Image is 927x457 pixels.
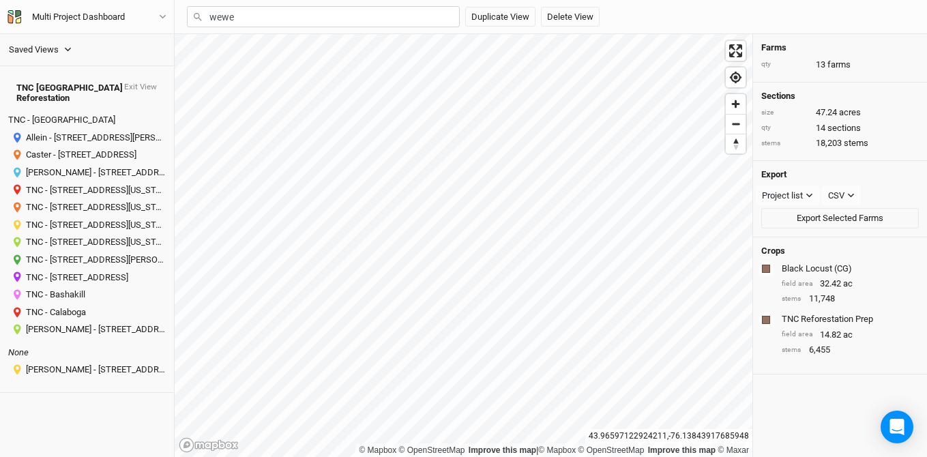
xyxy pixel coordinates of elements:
h4: Export [761,169,919,180]
div: Name: TNC - 17072 County Road 155, Watertown, New York 13601, United States Last Modified: 8 days... [26,185,166,196]
div: 14.82 [782,329,919,341]
div: CSV [828,189,844,203]
div: Name: TNC - Calaboga Last Modified: 8 days ago Owner: Jeremy Kaufman [26,307,166,318]
a: Improve this map [648,445,716,455]
span: ac [843,329,853,341]
div: 11,748 [782,293,919,305]
div: Multi Project Dashboard [32,10,125,24]
div: Saved Views [9,43,59,57]
div: Black Locust (CG) [782,263,916,275]
div: Name: Ortiz - 2456 Crane Lane Watertown, NY Last Modified: 2 hours ago Owner: Myself [26,167,166,178]
a: OpenStreetMap [399,445,465,455]
span: ac [843,278,853,290]
div: Name: TNC - 18288 South Shore Road, Dexter, New York 13634 Last Modified: 17 days ago Owner: Myself [26,202,166,213]
div: stems [782,345,802,355]
button: Enter fullscreen [726,41,746,61]
div: 32.42 [782,278,919,290]
a: OpenStreetMap [578,445,645,455]
div: stems [782,294,802,304]
h4: Crops [761,246,785,256]
button: Zoom in [726,94,746,114]
h4: Farms [761,42,919,53]
div: field area [782,329,813,340]
div: 6,455 [782,344,919,356]
button: Delete View [541,7,600,27]
div: Name: Wewer - 8825 County Road 125, Chaumont, New York 13622, United States Last Modified: 2 hour... [26,324,166,335]
a: Mapbox logo [179,437,239,453]
button: Project list [756,186,819,206]
span: acres [839,106,861,119]
div: qty [761,123,809,133]
a: Mapbox [359,445,396,455]
div: Name: TNC - 22501 New York Highway 342, Watertown, New York 13601, United States Last Modified: 8... [26,237,166,248]
div: Name: TNC - 23371 White Road, Glen Park, New York 13601, United States Last Modified: 8 days ago ... [26,254,166,265]
div: 47.24 [761,106,919,119]
i: None [8,347,29,358]
button: Duplicate View [465,7,535,27]
button: Saved Views [8,42,72,57]
div: stems [761,138,809,149]
button: Export Selected Farms [761,208,919,228]
div: Project list [762,189,803,203]
div: field area [782,279,813,289]
div: Name: Caster - 3249 County Route 21 Canton NY Last Modified: 2 hours ago Owner: Myself [26,149,166,160]
div: Name: TNC - 22372 County Route 61, Watertown, New York 13601, United States Last Modified: 2 hour... [26,220,166,231]
button: Multi Project Dashboard [7,10,167,25]
div: TNC Reforestation Prep [782,313,916,325]
div: Name: TNC - Bashakill Last Modified: 8 days ago Owner: Jeremy Kaufman [26,289,166,300]
div: | [359,443,749,457]
div: TNC NY Reforestation [16,83,123,104]
h4: Sections [761,91,919,102]
div: Open Intercom Messenger [881,411,913,443]
div: Name: TNC - 718 Windmill Rd, Colton, NY 13625 Last Modified: 17 days ago Owner: Myself [26,272,166,283]
input: Filter by project name, team, or tags... [187,6,460,27]
button: CSV [822,186,861,206]
div: qty [761,59,809,70]
button: Zoom out [726,114,746,134]
a: Improve this map [469,445,536,455]
div: 13 farms [761,59,919,71]
canvas: Map [175,34,752,457]
button: Reset bearing to north [726,134,746,153]
div: Name: Evans - 701 Finnegan Road, Potsdam, New York 13676, United States Last Modified: 11 hours a... [26,364,166,375]
div: 18,203 stems [761,137,919,149]
div: size [761,108,809,118]
div: Name: Allein - 47812 Hunneyman Road, Redwood, New York 13679, United States Last Modified: 2 hour... [26,132,166,143]
span: Zoom out [726,115,746,134]
div: 43.96597122924211 , -76.13843917685948 [585,429,752,443]
div: 14 sections [761,122,919,134]
a: Mapbox [538,445,576,455]
a: Maxar [718,445,749,455]
button: Exit View [123,83,158,92]
button: Find my location [726,68,746,87]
